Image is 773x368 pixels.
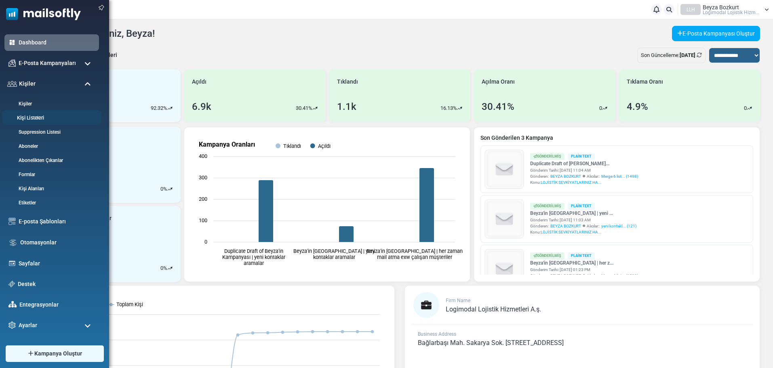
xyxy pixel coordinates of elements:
[672,26,760,41] a: E-Posta Kampanyası Oluştur
[703,4,739,10] span: Beyza Bozkurt
[697,52,702,58] a: Refresh Stats
[199,153,207,159] text: 400
[601,273,638,279] a: Merge 6 list... (1500)
[160,185,163,193] p: 0
[550,223,581,229] span: BEYZA BOZKURT
[530,217,636,223] div: Gönderim Tarihi: [DATE] 11:03 AM
[337,99,356,114] div: 1.1k
[199,196,207,202] text: 200
[550,273,581,279] span: BEYZA BOZKURT
[34,349,82,358] span: Kampanya Oluştur
[160,264,163,272] p: 0
[627,78,663,86] span: Tıklama Oranı
[19,59,76,67] span: E-Posta Kampanyaları
[703,10,759,15] span: Logi̇modal Loji̇sti̇k Hi̇zm...
[337,78,358,86] span: Tıklandı
[19,80,36,88] span: Kişiler
[160,185,173,193] div: %
[418,339,564,347] span: Bağlarbaşı Mah. Sakarya Sok. [STREET_ADDRESS]
[4,128,97,136] a: Suppression Listesi
[530,259,638,267] a: Beyza'in [GEOGRAPHIC_DATA] | her z...
[530,223,636,229] div: Gönderen: Alıcılar::
[19,38,95,47] a: Dashboard
[446,298,470,303] span: Firm Name
[367,248,463,260] text: Beyza'in [GEOGRAPHIC_DATA] | her zaman mail atma exw çalışan müşteriler
[550,173,581,179] span: BEYZA BOZKURT
[2,114,99,122] a: Kişi Listeleri
[19,321,37,330] span: Ayarlar
[4,199,97,206] a: Etiketler
[599,104,602,112] p: 0
[199,175,207,181] text: 300
[151,104,167,112] p: 92.32%
[4,143,97,150] a: Aboneler
[482,78,515,86] span: Açılma Oranı
[318,143,331,149] text: Açıldı
[116,301,143,307] text: Toplam Kişi
[530,160,638,167] a: Duplicate Draft of [PERSON_NAME]...
[530,210,636,217] a: Beyza'in [GEOGRAPHIC_DATA] | yeni ...
[744,104,747,112] p: 0
[8,322,16,329] img: settings-icon.svg
[680,4,701,15] div: LLH
[20,238,95,247] a: Otomasyonlar
[601,173,638,179] a: Merge 6 list... (1498)
[627,99,648,114] div: 4.9%
[19,259,95,268] a: Sayfalar
[293,248,375,260] text: Beyza'in [GEOGRAPHIC_DATA] | yeni kontaklar aramalar
[19,217,95,226] a: E-posta Şablonları
[4,185,97,192] a: Kişi Alanları
[601,223,636,229] a: yeni kontakl... (121)
[19,301,95,309] a: Entegrasyonlar
[541,230,602,234] span: LOJİSTİK SEVKİYATLARINIZ HA...
[530,153,564,160] div: Gönderilmiş
[530,267,638,273] div: Gönderim Tarihi: [DATE] 01:23 PM
[4,171,97,178] a: Formlar
[192,78,206,86] span: Açıldı
[541,180,602,185] span: LOJİSTİK SEVKİYATLARINIZ HA...
[199,217,207,223] text: 100
[530,273,638,279] div: Gönderen: Alıcılar::
[191,134,463,275] svg: Kampanya Oranları
[680,4,769,15] a: LLH Beyza Bozkurt Logi̇modal Loji̇sti̇k Hi̇zm...
[530,167,638,173] div: Gönderim Tarihi: [DATE] 11:04 AM
[296,104,312,112] p: 30.41%
[4,100,97,107] a: Kişiler
[568,153,595,160] div: Plain Text
[192,99,211,114] div: 6.9k
[530,252,564,259] div: Gönderilmiş
[568,203,595,210] div: Plain Text
[486,250,523,288] img: empty-draft-icon2.svg
[8,59,16,67] img: campaigns-icon.png
[480,134,753,142] a: Son Gönderilen 3 Kampanya
[222,248,286,266] text: Duplicate Draft of Beyza'in Kampanyası | yeni kontaklar aramalar
[18,280,95,288] a: Destek
[440,104,457,112] p: 16.13%
[530,179,638,185] div: Konu:
[8,260,16,267] img: landing_pages.svg
[482,99,514,114] div: 30.41%
[530,229,636,235] div: Konu:
[283,143,301,149] text: Tıklandı
[199,141,255,148] text: Kampanya Oranları
[486,151,523,188] img: empty-draft-icon2.svg
[8,238,17,247] img: workflow.svg
[204,239,207,245] text: 0
[637,48,706,63] div: Son Güncelleme:
[39,127,181,203] a: Yeni Kişiler 6633 0%
[568,252,595,259] div: Plain Text
[530,203,564,210] div: Gönderilmiş
[8,39,16,46] img: dashboard-icon-active.svg
[418,331,456,337] span: Business Address
[8,281,15,287] img: support-icon.svg
[4,157,97,164] a: Abonelikten Çıkanlar
[530,173,638,179] div: Gönderen: Alıcılar::
[446,305,541,313] span: Logi̇modal Loji̇sti̇k Hi̇zmetleri̇ A.ş.
[680,52,695,58] b: [DATE]
[446,306,541,313] a: Logi̇modal Loji̇sti̇k Hi̇zmetleri̇ A.ş.
[486,200,523,238] img: empty-draft-icon2.svg
[7,81,17,86] img: contacts-icon.svg
[8,218,16,225] img: email-templates-icon.svg
[160,264,173,272] div: %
